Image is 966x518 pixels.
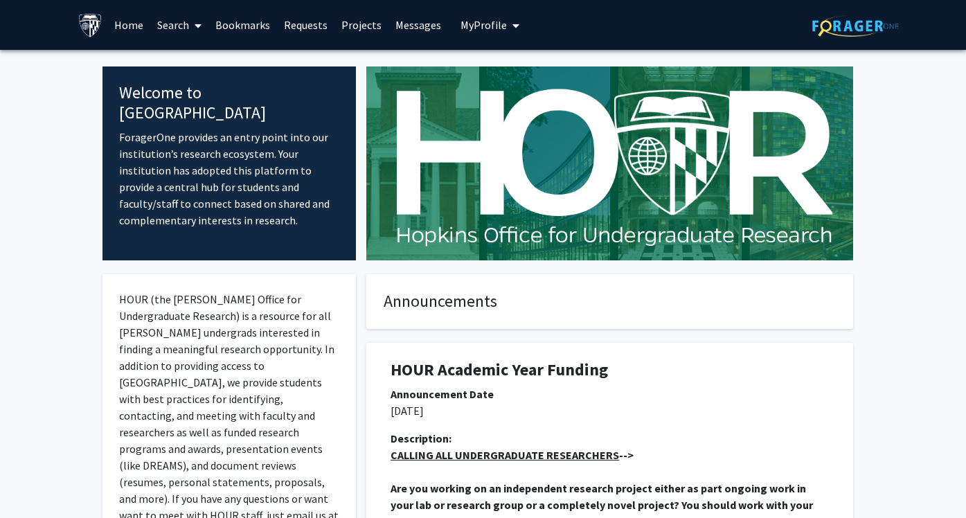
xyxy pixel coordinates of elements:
a: Home [107,1,150,49]
div: Announcement Date [391,386,829,402]
a: Projects [334,1,388,49]
h4: Welcome to [GEOGRAPHIC_DATA] [119,83,340,123]
p: [DATE] [391,402,829,419]
img: Johns Hopkins University Logo [78,13,102,37]
h4: Announcements [384,292,836,312]
div: Description: [391,430,829,447]
a: Messages [388,1,448,49]
strong: --> [391,448,634,462]
span: My Profile [460,18,507,32]
u: CALLING ALL UNDERGRADUATE RESEARCHERS [391,448,619,462]
p: ForagerOne provides an entry point into our institution’s research ecosystem. Your institution ha... [119,129,340,229]
a: Bookmarks [208,1,277,49]
h1: HOUR Academic Year Funding [391,360,829,380]
a: Requests [277,1,334,49]
iframe: Chat [10,456,59,508]
img: ForagerOne Logo [812,15,899,37]
a: Search [150,1,208,49]
img: Cover Image [366,66,853,260]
